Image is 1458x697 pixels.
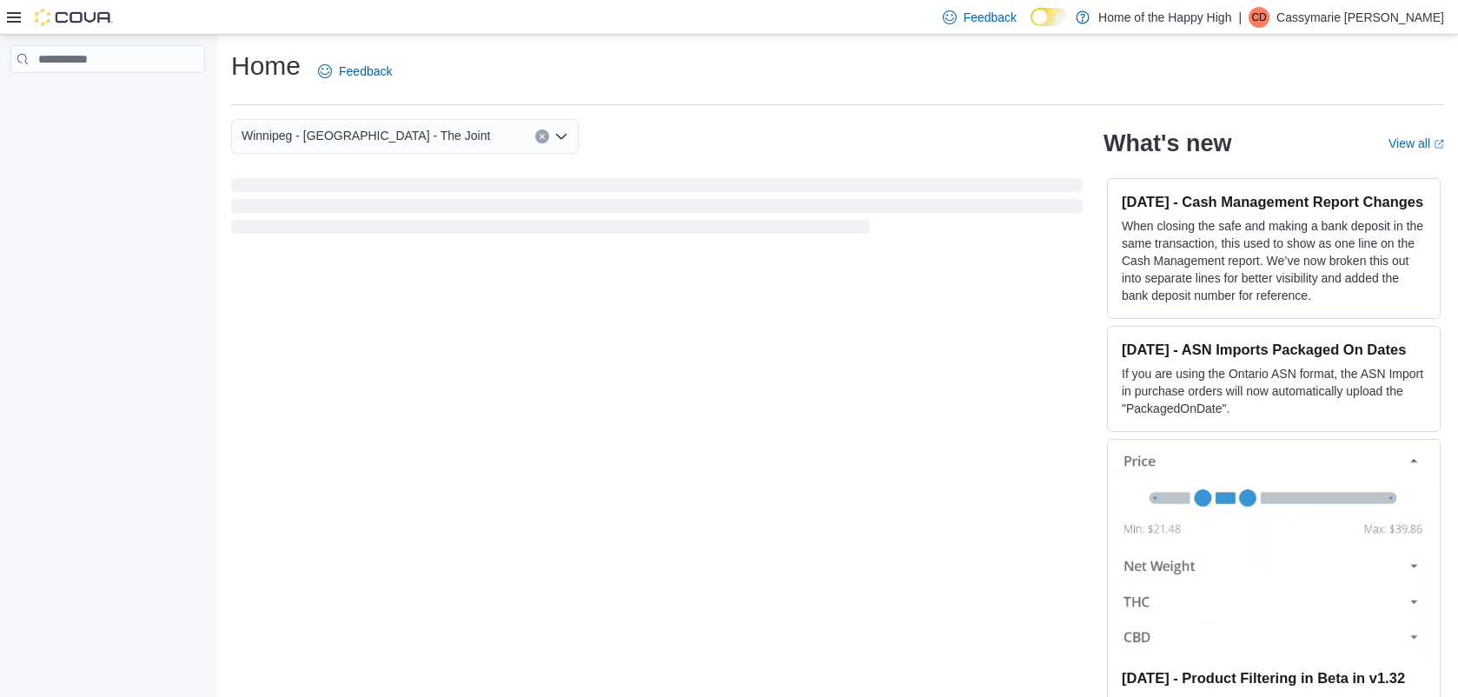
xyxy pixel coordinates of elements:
button: Clear input [535,129,549,143]
a: Feedback [311,54,399,89]
p: If you are using the Ontario ASN format, the ASN Import in purchase orders will now automatically... [1122,365,1426,417]
img: Cova [35,9,113,26]
span: Winnipeg - [GEOGRAPHIC_DATA] - The Joint [242,125,490,146]
p: | [1238,7,1242,28]
svg: External link [1434,139,1444,149]
button: Open list of options [554,129,568,143]
h3: [DATE] - ASN Imports Packaged On Dates [1122,341,1426,358]
p: When closing the safe and making a bank deposit in the same transaction, this used to show as one... [1122,217,1426,304]
span: CD [1251,7,1266,28]
p: Cassymarie [PERSON_NAME] [1276,7,1444,28]
h1: Home [231,49,301,83]
span: Feedback [339,63,392,80]
div: Cassymarie D'Errico [1249,7,1269,28]
input: Dark Mode [1031,8,1067,26]
span: Dark Mode [1031,26,1031,27]
span: Loading [231,182,1083,237]
a: View allExternal link [1388,136,1444,150]
nav: Complex example [10,76,205,118]
h2: What's new [1103,129,1231,157]
h3: [DATE] - Product Filtering in Beta in v1.32 [1122,669,1426,687]
p: Home of the Happy High [1098,7,1231,28]
h3: [DATE] - Cash Management Report Changes [1122,193,1426,210]
span: Feedback [964,9,1017,26]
